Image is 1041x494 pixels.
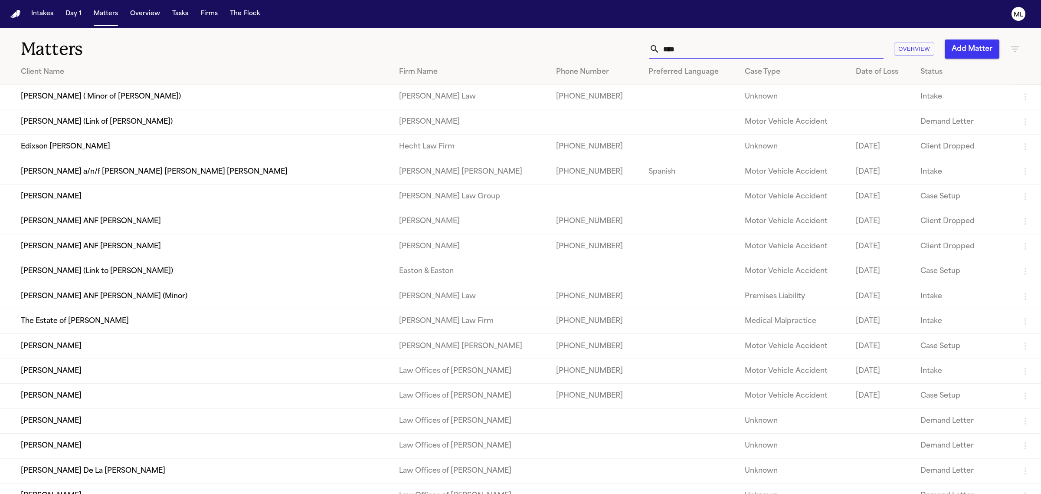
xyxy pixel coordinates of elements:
[920,67,1006,77] div: Status
[913,334,1013,359] td: Case Setup
[738,134,848,159] td: Unknown
[738,209,848,234] td: Motor Vehicle Accident
[549,234,642,259] td: [PHONE_NUMBER]
[90,6,121,22] button: Matters
[849,134,913,159] td: [DATE]
[913,408,1013,433] td: Demand Letter
[738,259,848,284] td: Motor Vehicle Accident
[392,209,549,234] td: [PERSON_NAME]
[738,109,848,134] td: Motor Vehicle Accident
[549,85,642,109] td: [PHONE_NUMBER]
[392,184,549,209] td: [PERSON_NAME] Law Group
[399,67,542,77] div: Firm Name
[556,67,635,77] div: Phone Number
[549,309,642,333] td: [PHONE_NUMBER]
[738,359,848,383] td: Motor Vehicle Accident
[392,334,549,359] td: [PERSON_NAME] [PERSON_NAME]
[849,234,913,259] td: [DATE]
[849,334,913,359] td: [DATE]
[549,159,642,184] td: [PHONE_NUMBER]
[392,359,549,383] td: Law Offices of [PERSON_NAME]
[392,309,549,333] td: [PERSON_NAME] Law Firm
[392,234,549,259] td: [PERSON_NAME]
[849,259,913,284] td: [DATE]
[197,6,221,22] button: Firms
[392,384,549,408] td: Law Offices of [PERSON_NAME]
[738,309,848,333] td: Medical Malpractice
[392,85,549,109] td: [PERSON_NAME] Law
[392,259,549,284] td: Easton & Easton
[392,134,549,159] td: Hecht Law Firm
[642,159,738,184] td: Spanish
[392,109,549,134] td: [PERSON_NAME]
[738,408,848,433] td: Unknown
[894,43,934,56] button: Overview
[849,159,913,184] td: [DATE]
[913,109,1013,134] td: Demand Letter
[738,284,848,309] td: Premises Liability
[549,384,642,408] td: [PHONE_NUMBER]
[913,259,1013,284] td: Case Setup
[738,85,848,109] td: Unknown
[849,209,913,234] td: [DATE]
[738,184,848,209] td: Motor Vehicle Accident
[913,384,1013,408] td: Case Setup
[913,309,1013,333] td: Intake
[738,434,848,458] td: Unknown
[913,209,1013,234] td: Client Dropped
[913,284,1013,309] td: Intake
[549,209,642,234] td: [PHONE_NUMBER]
[127,6,164,22] button: Overview
[549,134,642,159] td: [PHONE_NUMBER]
[849,284,913,309] td: [DATE]
[849,384,913,408] td: [DATE]
[913,234,1013,259] td: Client Dropped
[392,458,549,483] td: Law Offices of [PERSON_NAME]
[738,234,848,259] td: Motor Vehicle Accident
[21,67,385,77] div: Client Name
[913,184,1013,209] td: Case Setup
[849,184,913,209] td: [DATE]
[62,6,85,22] button: Day 1
[549,334,642,359] td: [PHONE_NUMBER]
[738,159,848,184] td: Motor Vehicle Accident
[10,10,21,18] img: Finch Logo
[169,6,192,22] button: Tasks
[913,458,1013,483] td: Demand Letter
[10,10,21,18] a: Home
[738,384,848,408] td: Motor Vehicle Accident
[392,408,549,433] td: Law Offices of [PERSON_NAME]
[738,458,848,483] td: Unknown
[392,159,549,184] td: [PERSON_NAME] [PERSON_NAME]
[849,359,913,383] td: [DATE]
[849,309,913,333] td: [DATE]
[392,434,549,458] td: Law Offices of [PERSON_NAME]
[913,134,1013,159] td: Client Dropped
[549,359,642,383] td: [PHONE_NUMBER]
[913,434,1013,458] td: Demand Letter
[745,67,841,77] div: Case Type
[913,159,1013,184] td: Intake
[21,38,321,60] h1: Matters
[913,85,1013,109] td: Intake
[913,359,1013,383] td: Intake
[738,334,848,359] td: Motor Vehicle Accident
[648,67,731,77] div: Preferred Language
[392,284,549,309] td: [PERSON_NAME] Law
[945,40,999,59] button: Add Matter
[856,67,907,77] div: Date of Loss
[549,284,642,309] td: [PHONE_NUMBER]
[28,6,57,22] button: Intakes
[226,6,264,22] button: The Flock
